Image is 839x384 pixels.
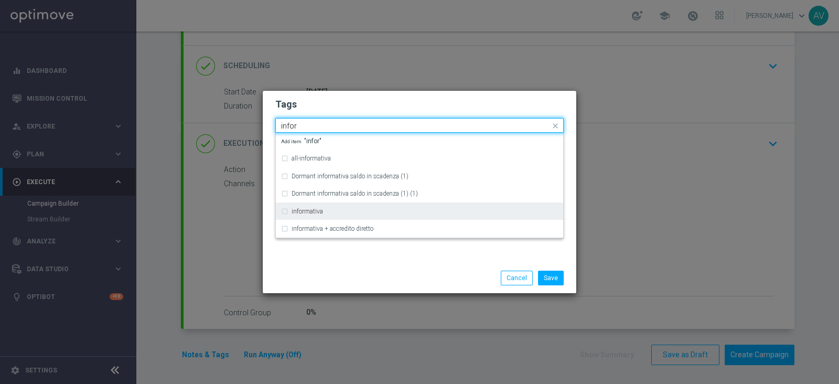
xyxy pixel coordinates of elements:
button: Cancel [501,271,533,285]
span: Add item [281,138,304,144]
ng-select: star [275,118,564,133]
div: informativa [281,203,558,220]
div: Dormant informativa saldo in scadenza (1) [281,168,558,185]
label: informativa [292,208,323,215]
div: Dormant informativa saldo in scadenza (1) (1) [281,185,558,202]
label: Dormant informativa saldo in scadenza (1) [292,173,408,179]
span: "infor" [281,138,321,144]
ng-dropdown-panel: Options list [275,133,564,238]
div: informativa + accredito diretto [281,220,558,237]
label: informativa + accredito diretto [292,226,373,232]
label: Dormant informativa saldo in scadenza (1) (1) [292,190,418,197]
label: all-informativa [292,155,331,162]
h2: Tags [275,98,564,111]
button: Save [538,271,564,285]
div: all-informativa [281,150,558,167]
